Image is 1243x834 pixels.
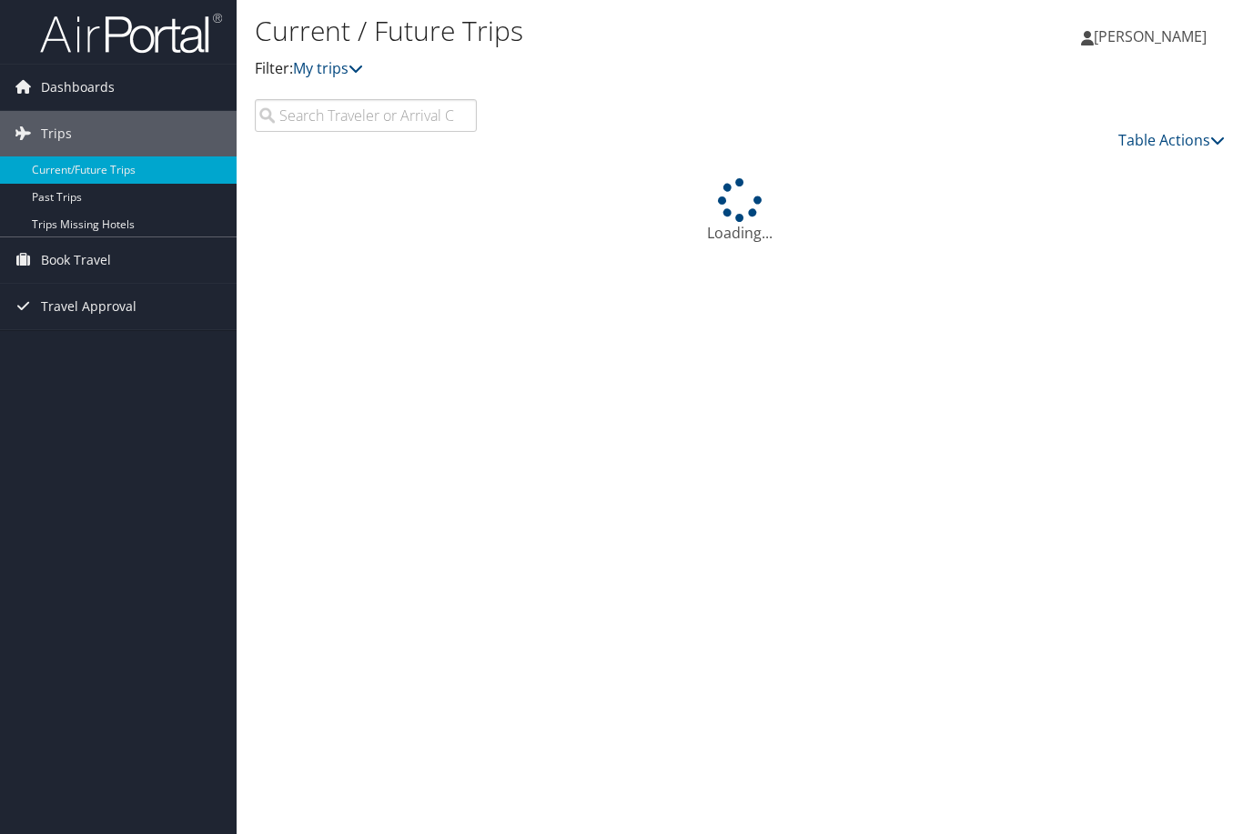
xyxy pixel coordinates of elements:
span: Dashboards [41,65,115,110]
a: My trips [293,58,363,78]
a: Table Actions [1118,130,1225,150]
span: Book Travel [41,237,111,283]
input: Search Traveler or Arrival City [255,99,477,132]
span: [PERSON_NAME] [1094,26,1207,46]
h1: Current / Future Trips [255,12,902,50]
p: Filter: [255,57,902,81]
span: Trips [41,111,72,156]
img: airportal-logo.png [40,12,222,55]
a: [PERSON_NAME] [1081,9,1225,64]
div: Loading... [255,178,1225,244]
span: Travel Approval [41,284,136,329]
